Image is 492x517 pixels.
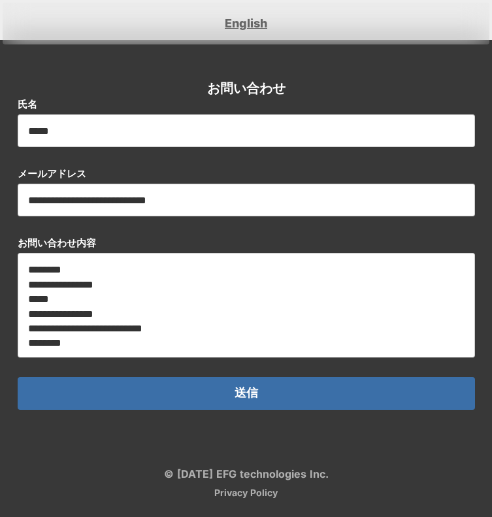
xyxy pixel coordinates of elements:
p: お問い合わせ内容 [18,236,96,250]
a: English [225,15,267,31]
p: 送信 [235,387,258,400]
p: 氏名 [18,97,37,111]
h2: お問い合わせ [207,79,286,97]
a: Privacy Policy [214,488,278,497]
button: 送信 [18,377,475,410]
p: メールアドレス [18,167,86,180]
p: © [DATE] EFG technologies Inc. [164,469,329,479]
